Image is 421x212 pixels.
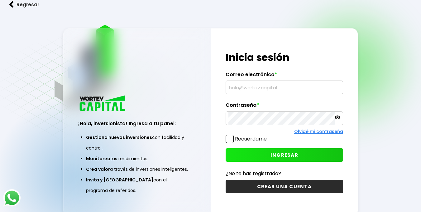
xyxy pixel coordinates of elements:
[86,177,153,183] span: Invita y [GEOGRAPHIC_DATA]
[226,148,343,162] button: INGRESAR
[226,170,343,177] p: ¿No te has registrado?
[78,95,127,113] img: logo_wortev_capital
[86,134,152,141] span: Gestiona nuevas inversiones
[3,189,21,207] img: logos_whatsapp-icon.242b2217.svg
[226,170,343,193] a: ¿No te has registrado?CREAR UNA CUENTA
[86,166,110,172] span: Crea valor
[86,155,110,162] span: Monitorea
[86,164,188,175] li: a través de inversiones inteligentes.
[9,1,14,8] img: flecha izquierda
[226,71,343,81] label: Correo electrónico
[270,152,298,158] span: INGRESAR
[235,135,267,142] label: Recuérdame
[78,120,196,127] h3: ¡Hola, inversionista! Ingresa a tu panel:
[294,128,343,135] a: Olvidé mi contraseña
[86,132,188,153] li: con facilidad y control.
[86,175,188,196] li: con el programa de referidos.
[226,102,343,111] label: Contraseña
[86,153,188,164] li: tus rendimientos.
[226,50,343,65] h1: Inicia sesión
[228,81,340,94] input: hola@wortev.capital
[226,180,343,193] button: CREAR UNA CUENTA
